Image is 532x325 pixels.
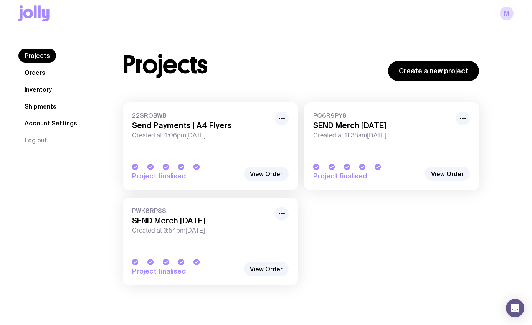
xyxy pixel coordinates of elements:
a: M [500,7,514,20]
a: PQ6R9PY8SEND Merch [DATE]Created at 11:38am[DATE]Project finalised [304,102,479,190]
h1: Projects [123,53,208,77]
span: Created at 4:06pm[DATE] [132,132,270,139]
a: Account Settings [18,116,83,130]
a: View Order [244,167,289,181]
h3: SEND Merch [DATE] [132,216,270,225]
a: 22SROBWBSend Payments | A4 FlyersCreated at 4:06pm[DATE]Project finalised [123,102,298,190]
span: 22SROBWB [132,112,270,119]
span: Created at 11:38am[DATE] [313,132,451,139]
div: Open Intercom Messenger [506,299,524,317]
a: Shipments [18,99,63,113]
a: PWK8RPSSSEND Merch [DATE]Created at 3:54pm[DATE]Project finalised [123,198,298,285]
a: View Order [244,262,289,276]
span: Project finalised [132,172,240,181]
h3: Send Payments | A4 Flyers [132,121,270,130]
a: Create a new project [388,61,479,81]
h3: SEND Merch [DATE] [313,121,451,130]
a: Orders [18,66,51,79]
button: Log out [18,133,53,147]
span: PQ6R9PY8 [313,112,451,119]
span: PWK8RPSS [132,207,270,214]
span: Project finalised [313,172,421,181]
span: Project finalised [132,267,240,276]
a: Inventory [18,82,58,96]
a: View Order [425,167,470,181]
a: Projects [18,49,56,63]
span: Created at 3:54pm[DATE] [132,227,270,234]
